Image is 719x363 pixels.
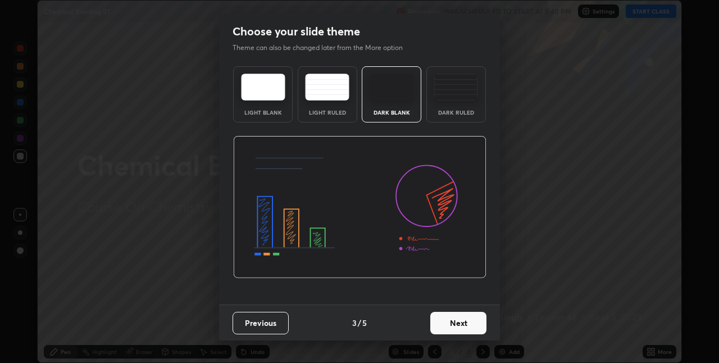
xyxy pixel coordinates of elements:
[370,74,414,101] img: darkTheme.f0cc69e5.svg
[305,110,350,115] div: Light Ruled
[430,312,486,334] button: Next
[434,74,478,101] img: darkRuledTheme.de295e13.svg
[352,317,357,329] h4: 3
[233,312,289,334] button: Previous
[358,317,361,329] h4: /
[362,317,367,329] h4: 5
[233,24,360,39] h2: Choose your slide theme
[369,110,414,115] div: Dark Blank
[233,136,486,279] img: darkThemeBanner.d06ce4a2.svg
[233,43,415,53] p: Theme can also be changed later from the More option
[305,74,349,101] img: lightRuledTheme.5fabf969.svg
[240,110,285,115] div: Light Blank
[434,110,479,115] div: Dark Ruled
[241,74,285,101] img: lightTheme.e5ed3b09.svg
